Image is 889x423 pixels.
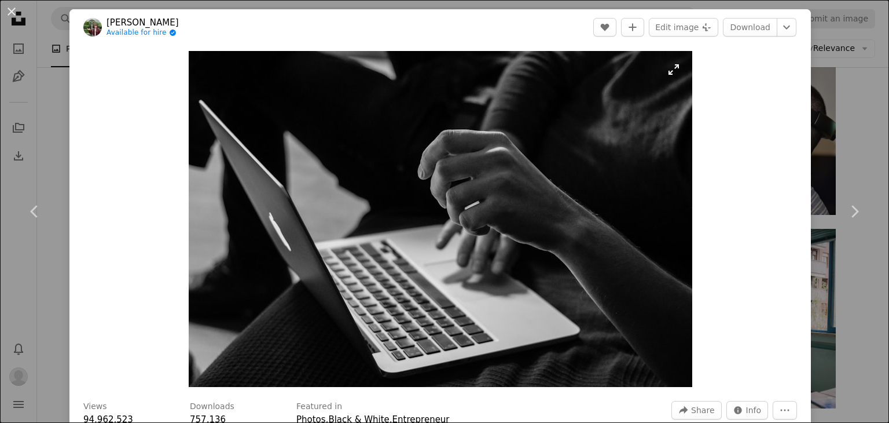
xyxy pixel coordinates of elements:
[726,401,769,420] button: Stats about this image
[649,18,718,37] button: Edit image
[820,156,889,267] a: Next
[723,18,777,37] a: Download
[190,401,234,413] h3: Downloads
[106,17,179,28] a: [PERSON_NAME]
[773,401,797,420] button: More Actions
[691,402,714,419] span: Share
[671,401,721,420] button: Share this image
[189,51,692,387] button: Zoom in on this image
[621,18,644,37] button: Add to Collection
[83,18,102,37] img: Go to Sergey Zolkin's profile
[296,401,342,413] h3: Featured in
[189,51,692,387] img: grayscale photo of person using MacBook
[746,402,762,419] span: Info
[106,28,179,38] a: Available for hire
[777,18,796,37] button: Choose download size
[83,401,107,413] h3: Views
[593,18,616,37] button: Like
